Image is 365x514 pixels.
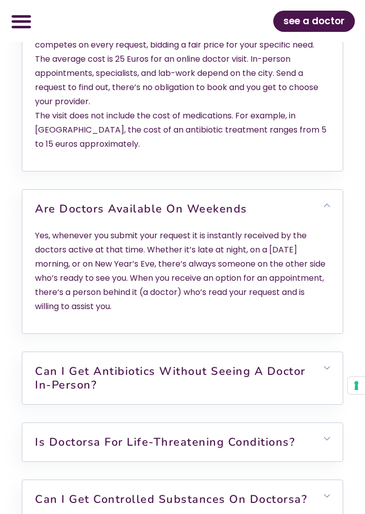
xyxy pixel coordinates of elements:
div: Menu Toggle [5,5,37,37]
h6: Can I get antibiotics without seeing a doctor in-person? [22,352,343,404]
a: Are doctors available on weekends [35,201,247,217]
button: Your consent preferences for tracking technologies [348,377,365,394]
a: Can I get antibiotics without seeing a doctor in-person? [35,364,306,392]
p: The overall pricing will vary depending on the providers. Each of them competes on every request,... [35,24,330,151]
a: see a doctor [273,11,355,32]
h6: Is Doctorsa for Life-Threatening Conditions? [22,423,343,461]
h6: Are doctors available on weekends [22,190,343,228]
a: Is Doctorsa for Life-Threatening Conditions? [35,435,295,450]
span: see a doctor [283,13,345,29]
div: Are doctors available on weekends [22,229,343,333]
p: Yes, whenever you submit your request it is instantly received by the doctors active at that time... [35,229,330,314]
div: How much does it cost? [22,24,343,171]
a: Can I get controlled substances on Doctorsa? [35,492,307,507]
